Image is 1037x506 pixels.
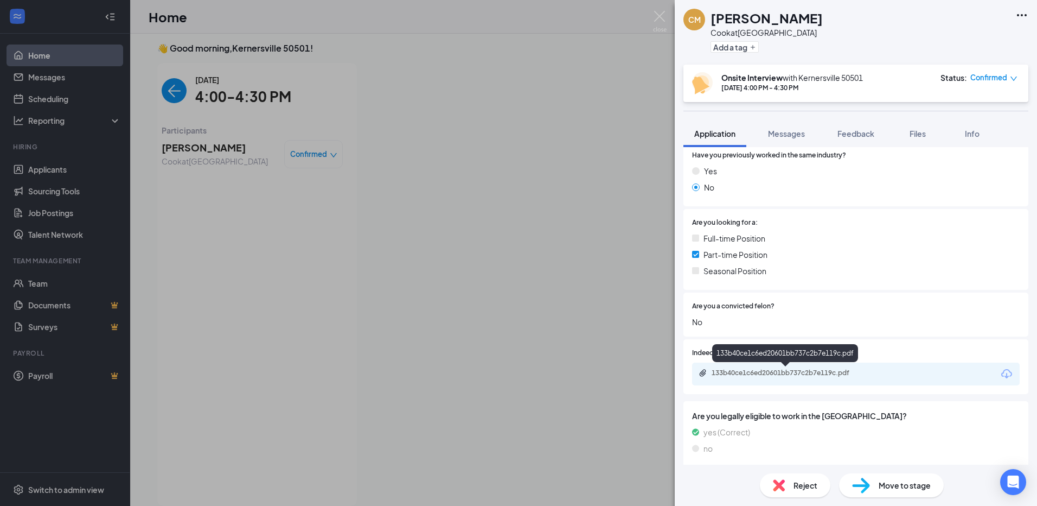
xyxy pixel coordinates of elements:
span: Full-time Position [703,232,765,244]
span: Reject [793,479,817,491]
span: Have you previously worked in the same industry? [692,150,846,161]
span: No [692,316,1020,328]
span: Are you looking for a: [692,218,758,228]
span: yes (Correct) [703,426,750,438]
span: No [704,181,714,193]
svg: Plus [750,44,756,50]
span: Application [694,129,735,138]
a: Paperclip133b40ce1c6ed20601bb737c2b7e119c.pdf [699,369,874,379]
span: Part-time Position [703,249,767,261]
span: Are you legally eligible to work in the [GEOGRAPHIC_DATA]? [692,410,1020,422]
div: Status : [940,72,967,83]
span: Info [965,129,980,138]
span: down [1010,75,1017,83]
div: [DATE] 4:00 PM - 4:30 PM [721,83,863,92]
span: Move to stage [879,479,931,491]
b: Onsite Interview [721,73,783,83]
svg: Paperclip [699,369,707,377]
span: Yes [704,165,717,177]
svg: Ellipses [1015,9,1028,22]
div: 133b40ce1c6ed20601bb737c2b7e119c.pdf [712,369,863,377]
span: Files [910,129,926,138]
svg: Download [1000,368,1013,381]
div: CM [688,14,701,25]
div: Open Intercom Messenger [1000,469,1026,495]
h1: [PERSON_NAME] [710,9,823,27]
span: Confirmed [970,72,1007,83]
span: Are you a convicted felon? [692,301,774,312]
span: no [703,442,713,454]
div: Cook at [GEOGRAPHIC_DATA] [710,27,823,38]
div: with Kernersville 50501 [721,72,863,83]
div: 133b40ce1c6ed20601bb737c2b7e119c.pdf [712,344,858,362]
span: Seasonal Position [703,265,766,277]
span: Indeed Resume [692,348,740,358]
span: Feedback [837,129,874,138]
span: Messages [768,129,805,138]
button: PlusAdd a tag [710,41,759,53]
